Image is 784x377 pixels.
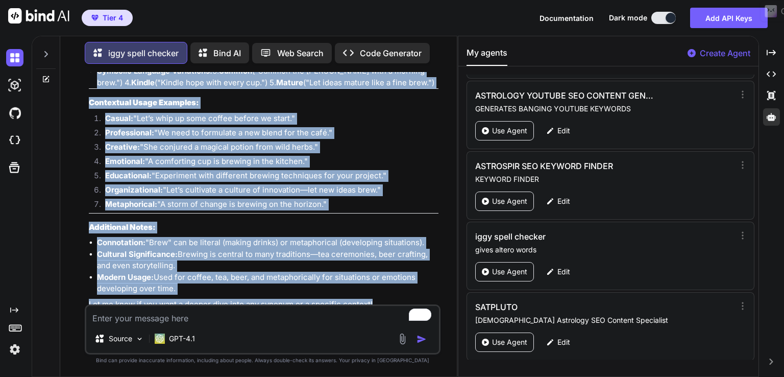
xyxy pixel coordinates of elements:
[97,184,438,199] li: "Let’s cultivate a culture of innovation—let new ideas brew."
[492,267,527,277] p: Use Agent
[91,15,99,21] img: premium
[475,174,734,184] p: KEYWORD FINDER
[557,126,570,136] p: Edit
[492,126,527,136] p: Use Agent
[416,334,427,344] img: icon
[97,238,145,247] strong: Connotation:
[97,127,438,142] li: "We need to formulate a new blend for the café."
[6,49,23,66] img: darkChat
[557,337,570,347] p: Edit
[6,77,23,94] img: darkAi-studio
[97,156,438,170] li: "A comforting cup is brewing in the kitchen."
[103,13,123,23] span: Tier 4
[467,46,507,66] button: My agents
[169,334,195,344] p: GPT-4.1
[540,13,594,23] button: Documentation
[105,156,145,166] strong: Emotional:
[492,337,527,347] p: Use Agent
[557,196,570,206] p: Edit
[475,245,734,255] p: gives altero words
[97,272,438,295] li: Used for coffee, tea, beer, and metaphorically for situations or emotions developing over time.
[97,237,438,249] li: "Brew" can be literal (making drinks) or metaphorical (developing situations).
[105,171,152,180] strong: Educational:
[213,47,241,59] p: Bind AI
[475,230,656,243] h3: iggy spell checker
[89,299,438,311] p: Let me know if you want a deeper dive into any synonym or a specific context!
[6,341,23,358] img: settings
[492,196,527,206] p: Use Agent
[277,47,324,59] p: Web Search
[135,335,144,343] img: Pick Models
[89,222,156,232] strong: Additional Notes:
[397,333,408,345] img: attachment
[700,47,750,59] p: Create Agent
[131,78,155,87] strong: Kindle
[475,301,656,313] h3: SATPLUTO
[475,315,734,325] p: [DEMOGRAPHIC_DATA] Astrology SEO Content Specialist
[82,10,133,26] button: premiumTier 4
[105,185,163,195] strong: Organizational:
[108,47,179,59] p: iggy spell checker
[97,272,154,282] strong: Modern Usage:
[690,8,768,28] button: Add API Keys
[97,249,178,259] strong: Cultural Significance:
[105,142,140,152] strong: Creative:
[475,104,734,114] p: GENERATES BANGING YOUTUBE KEYWORDS
[557,267,570,277] p: Edit
[609,13,647,23] span: Dark mode
[89,98,199,107] strong: Contextual Usage Examples:
[97,199,438,213] li: "A storm of change is brewing on the horizon."
[540,14,594,22] span: Documentation
[97,249,438,272] li: Brewing is central to many traditions—tea ceremonies, beer crafting, and even storytelling.
[105,199,157,209] strong: Metaphorical:
[97,113,438,127] li: "Let’s whip up some coffee before we start."
[6,104,23,122] img: githubDark
[109,334,132,344] p: Source
[86,306,439,324] textarea: To enrich screen reader interactions, please activate Accessibility in Grammarly extension settings
[6,132,23,149] img: cloudideIcon
[155,334,165,344] img: GPT-4.1
[8,8,69,23] img: Bind AI
[97,142,438,156] li: "She conjured a magical potion from wild herbs."
[475,89,656,102] h3: ASTROLOGY YOUTUBE SEO CONTENT GENERATOR
[360,47,422,59] p: Code Generator
[105,113,133,123] strong: Casual:
[276,78,303,87] strong: Mature
[475,160,656,172] h3: ASTROSPIR SEO KEYWORD FINDER
[85,357,440,364] p: Bind can provide inaccurate information, including about people. Always double-check its answers....
[105,128,154,137] strong: Professional:
[97,170,438,184] li: "Experiment with different brewing techniques for your project."
[97,65,438,88] li: 3. ("Summon the [PERSON_NAME] with a morning brew.") 4. ("Kindle hope with every cup.") 5. ("Let ...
